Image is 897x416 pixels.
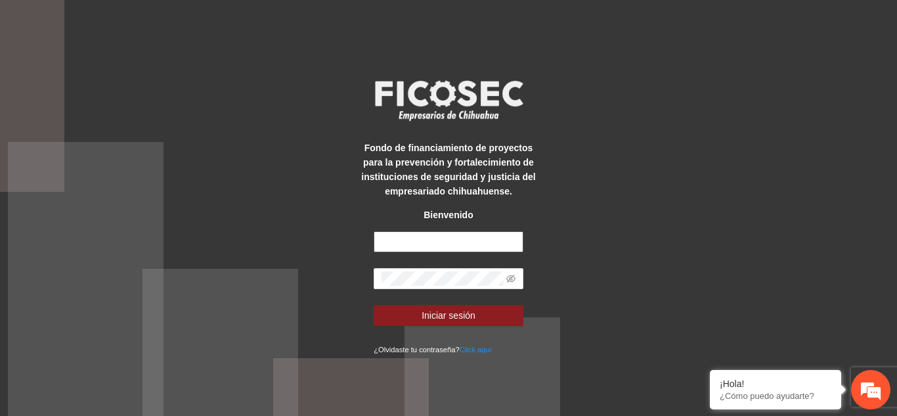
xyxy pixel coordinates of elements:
[720,391,831,401] p: ¿Cómo puedo ayudarte?
[366,76,531,125] img: logo
[460,346,492,354] a: Click aqui
[374,346,491,354] small: ¿Olvidaste tu contraseña?
[361,143,535,196] strong: Fondo de financiamiento de proyectos para la prevención y fortalecimiento de instituciones de seg...
[720,379,831,389] div: ¡Hola!
[424,210,473,220] strong: Bienvenido
[506,274,515,283] span: eye-invisible
[374,305,523,326] button: Iniciar sesión
[422,308,475,323] span: Iniciar sesión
